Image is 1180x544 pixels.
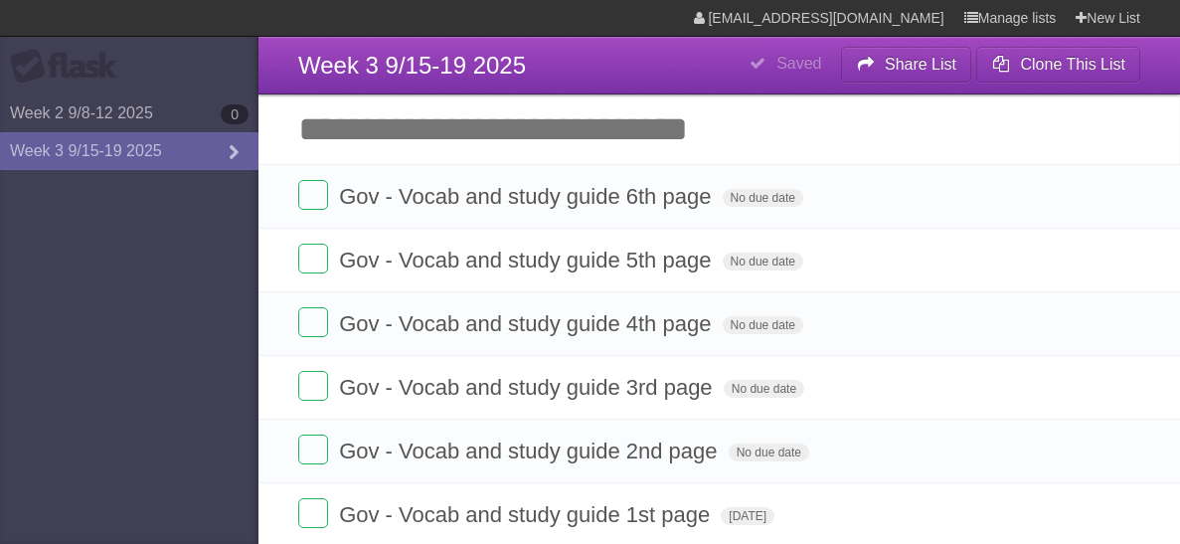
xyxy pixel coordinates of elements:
[10,49,129,85] div: Flask
[339,248,716,272] span: Gov - Vocab and study guide 5th page
[298,52,526,79] span: Week 3 9/15-19 2025
[221,104,249,124] b: 0
[976,47,1140,83] button: Clone This List
[298,371,328,401] label: Done
[339,311,716,336] span: Gov - Vocab and study guide 4th page
[723,189,803,207] span: No due date
[298,498,328,528] label: Done
[721,507,774,525] span: [DATE]
[339,184,716,209] span: Gov - Vocab and study guide 6th page
[339,439,722,463] span: Gov - Vocab and study guide 2nd page
[776,55,821,72] b: Saved
[724,380,804,398] span: No due date
[723,253,803,271] span: No due date
[1020,56,1125,73] b: Clone This List
[723,316,803,334] span: No due date
[841,47,972,83] button: Share List
[298,307,328,337] label: Done
[298,244,328,273] label: Done
[339,375,717,400] span: Gov - Vocab and study guide 3rd page
[339,502,715,527] span: Gov - Vocab and study guide 1st page
[298,435,328,464] label: Done
[885,56,956,73] b: Share List
[729,444,809,461] span: No due date
[298,180,328,210] label: Done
